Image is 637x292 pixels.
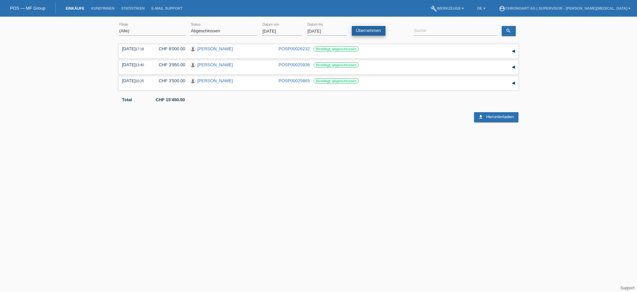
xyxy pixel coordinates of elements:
[486,114,513,119] span: Herunterladen
[352,26,385,36] a: Übernehmen
[197,46,233,51] a: [PERSON_NAME]
[10,6,45,11] a: POS — MF Group
[474,6,488,10] a: DE ▾
[279,62,310,67] a: POSP00025936
[502,26,516,36] a: search
[156,97,185,102] b: CHF 15'450.00
[122,46,149,51] div: [DATE]
[620,286,634,290] a: Support
[427,6,467,10] a: buildWerkzeuge ▾
[122,62,149,67] div: [DATE]
[279,78,310,83] a: POSP00025865
[122,78,149,83] div: [DATE]
[495,6,634,10] a: account_circleChronoart AG | Supervisor - [PERSON_NAME][MEDICAL_DATA] ▾
[314,46,359,52] label: Bestätigt, abgeschlossen
[279,46,310,51] a: POSP00026232
[148,6,186,10] a: E-Mail Support
[118,6,148,10] a: Statistiken
[430,5,437,12] i: build
[62,6,88,10] a: Einkäufe
[508,46,518,56] div: auf-/zuklappen
[154,46,185,51] div: CHF 8'000.00
[508,78,518,88] div: auf-/zuklappen
[136,79,144,83] span: 10:25
[506,28,511,33] i: search
[136,47,144,51] span: 17:18
[154,62,185,67] div: CHF 3'950.00
[197,78,233,83] a: [PERSON_NAME]
[508,62,518,72] div: auf-/zuklappen
[88,6,118,10] a: Kund*innen
[122,97,132,102] b: Total
[474,112,518,122] a: download Herunterladen
[314,62,359,68] label: Bestätigt, abgeschlossen
[478,114,483,120] i: download
[136,63,144,67] span: 13:40
[314,78,359,84] label: Bestätigt, abgeschlossen
[197,62,233,67] a: [PERSON_NAME]
[154,78,185,83] div: CHF 3'500.00
[499,5,505,12] i: account_circle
